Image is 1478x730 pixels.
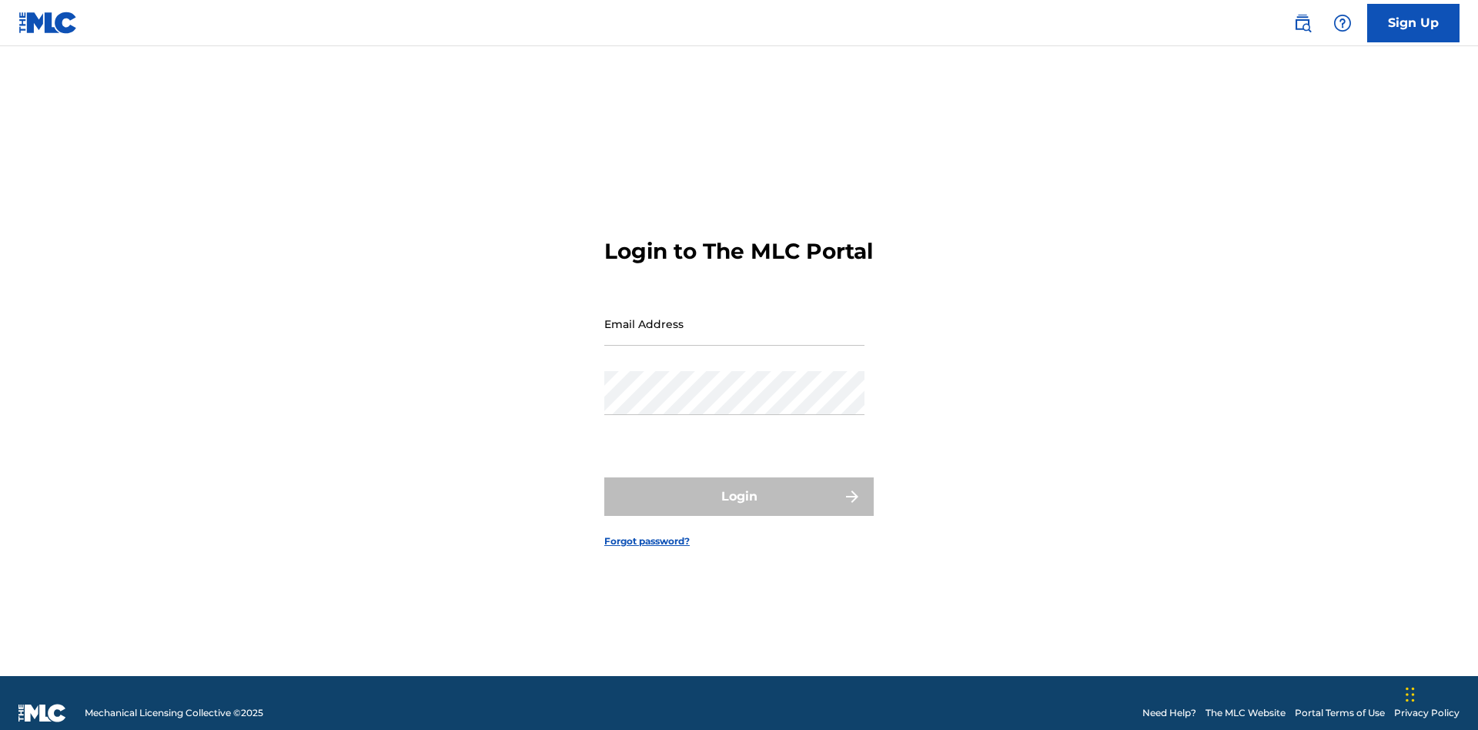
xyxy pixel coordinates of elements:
img: logo [18,704,66,722]
h3: Login to The MLC Portal [604,238,873,265]
a: Portal Terms of Use [1295,706,1385,720]
div: Help [1327,8,1358,39]
span: Mechanical Licensing Collective © 2025 [85,706,263,720]
iframe: Chat Widget [1401,656,1478,730]
a: Public Search [1287,8,1318,39]
a: Need Help? [1142,706,1196,720]
img: search [1293,14,1312,32]
img: MLC Logo [18,12,78,34]
a: Sign Up [1367,4,1460,42]
a: Privacy Policy [1394,706,1460,720]
a: The MLC Website [1205,706,1286,720]
a: Forgot password? [604,534,690,548]
div: Drag [1406,671,1415,718]
img: help [1333,14,1352,32]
